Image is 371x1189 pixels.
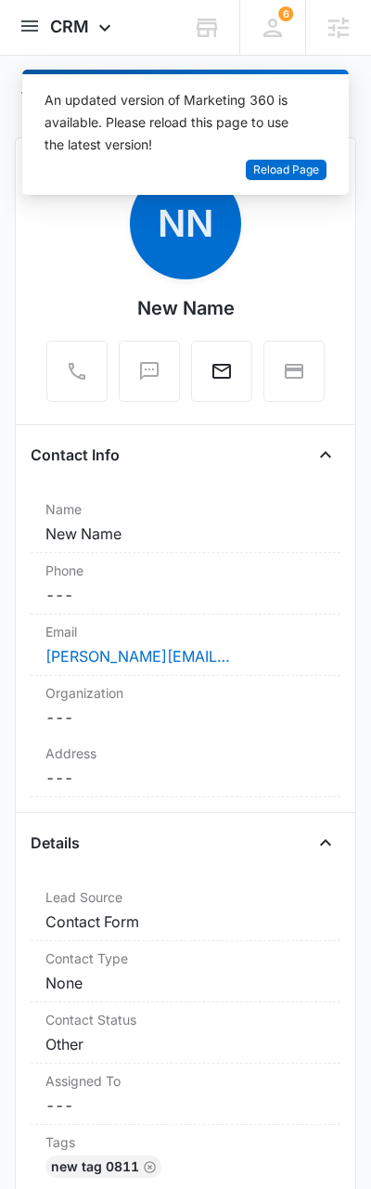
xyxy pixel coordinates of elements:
h4: Details [31,832,80,854]
dd: None [45,972,326,994]
dd: --- [45,706,326,729]
span: CRM [50,17,89,36]
label: Contact Type [45,949,326,968]
label: Assigned To [45,1071,326,1091]
button: Email [191,341,252,402]
a: Email [191,369,252,385]
dd: Other [45,1033,326,1055]
dd: Contact Form [45,911,326,933]
div: Contact StatusOther [31,1002,340,1064]
dd: --- [45,767,326,789]
button: Close [311,440,340,470]
div: Organization--- [31,676,340,736]
div: Address--- [31,736,340,797]
div: Email[PERSON_NAME][EMAIL_ADDRESS][DOMAIN_NAME] [31,614,340,676]
dd: New Name [45,523,326,545]
div: An updated version of Marketing 360 is available. Please reload this page to use the latest version! [45,89,304,156]
label: Email [45,622,326,641]
label: Contact Status [45,1010,326,1029]
div: New Name [137,294,235,322]
label: Lead Source [45,887,326,907]
label: Organization [45,683,326,703]
button: open subnavigation menu [19,15,41,37]
div: NameNew Name [31,492,340,553]
button: Back [15,78,42,108]
button: Close [311,828,340,858]
a: [PERSON_NAME][EMAIL_ADDRESS][DOMAIN_NAME] [45,645,231,667]
div: notifications count [278,6,293,21]
label: Name [45,499,326,519]
button: Reload Page [246,160,326,181]
dd: --- [45,1094,326,1117]
div: Lead SourceContact Form [31,880,340,941]
span: NN [130,168,241,279]
label: Address [45,743,326,763]
h4: Contact Info [31,444,120,466]
dd: --- [45,584,326,606]
button: Remove [143,1160,156,1173]
span: 6 [278,6,293,21]
div: Assigned To--- [31,1064,340,1125]
label: Tags [45,1132,326,1152]
div: Phone--- [31,553,340,614]
div: Contact TypeNone [31,941,340,1002]
label: Phone [45,561,326,580]
span: Reload Page [253,162,319,179]
div: New Tag 0811 [45,1156,161,1178]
